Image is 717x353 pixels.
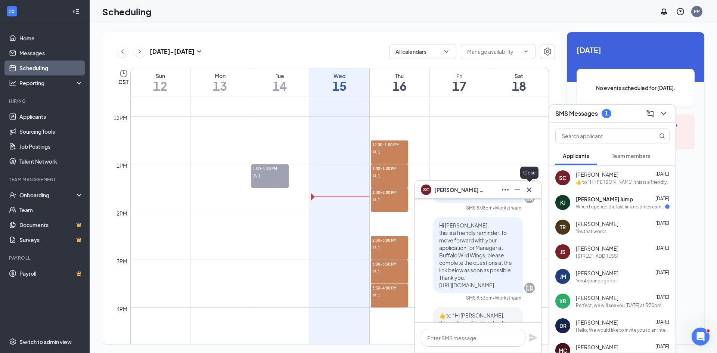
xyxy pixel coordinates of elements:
[563,152,589,159] span: Applicants
[655,294,669,300] span: [DATE]
[694,8,700,15] div: PP
[258,173,261,179] span: 1
[501,185,510,194] svg: Ellipses
[370,72,429,80] div: Thu
[443,48,450,55] svg: ChevronDown
[493,205,521,211] span: • Workstream
[19,217,83,232] a: DocumentsCrown
[576,179,670,185] div: ​👍​ to “ Hi [PERSON_NAME], this is a friendly reminder. To move forward with your application for...
[119,69,128,78] svg: Clock
[372,198,377,202] svg: User
[19,109,83,124] a: Applicants
[560,248,565,256] div: JS
[19,46,83,61] a: Messages
[371,164,408,172] span: 1:00-1:30 PM
[576,278,617,284] div: Yes 4 sounds good!
[371,260,408,267] span: 3:00-3:30 PM
[190,72,250,80] div: Mon
[576,343,618,351] span: [PERSON_NAME]
[676,7,685,16] svg: QuestionInfo
[370,68,429,96] a: October 16, 2025
[131,72,190,80] div: Sun
[372,245,377,250] svg: User
[466,205,493,211] div: SMS 8:08pm
[9,191,16,199] svg: UserCheck
[511,184,523,196] button: Minimize
[19,154,83,169] a: Talent Network
[118,78,128,86] span: CST
[370,80,429,92] h1: 16
[520,167,538,179] div: Close
[19,139,83,154] a: Job Postings
[195,47,204,56] svg: SmallChevronDown
[655,171,669,177] span: [DATE]
[560,273,566,280] div: JM
[119,47,126,56] svg: ChevronLeft
[576,220,618,227] span: [PERSON_NAME]
[371,188,408,196] span: 1:30-2:00 PM
[560,223,566,231] div: TR
[576,253,618,259] div: [STREET_ADDRESS]
[9,255,82,261] div: Payroll
[525,185,534,194] svg: Cross
[378,245,380,250] span: 1
[429,68,489,96] a: October 17, 2025
[493,295,521,301] span: • Workstream
[19,202,83,217] a: Team
[540,44,555,59] button: Settings
[655,319,669,325] span: [DATE]
[19,232,83,247] a: SurveysCrown
[646,109,655,118] svg: ComposeMessage
[371,236,408,244] span: 2:30-3:00 PM
[659,109,668,118] svg: ChevronDown
[466,295,493,301] div: SMS 8:53pm
[576,294,618,301] span: [PERSON_NAME]
[251,164,289,172] span: 1:00-1:30 PM
[489,72,549,80] div: Sat
[577,44,695,56] span: [DATE]
[19,61,83,75] a: Scheduling
[612,152,650,159] span: Team members
[102,5,152,18] h1: Scheduling
[528,333,537,342] svg: Plane
[115,161,129,170] div: 1pm
[655,220,669,226] span: [DATE]
[131,80,190,92] h1: 12
[378,173,380,179] span: 1
[115,209,129,217] div: 2pm
[136,47,143,56] svg: ChevronRight
[559,297,566,305] div: XR
[19,31,83,46] a: Home
[378,293,380,298] span: 1
[250,80,310,92] h1: 14
[372,293,377,298] svg: User
[429,72,489,80] div: Fri
[659,133,665,139] svg: MagnifyingGlass
[9,79,16,87] svg: Analysis
[439,222,512,288] span: Hi [PERSON_NAME], this is a friendly reminder. To move forward with your application for Manager ...
[19,266,83,281] a: PayrollCrown
[644,108,656,120] button: ComposeMessage
[190,68,250,96] a: October 13, 2025
[131,68,190,96] a: October 12, 2025
[523,49,529,55] svg: ChevronDown
[378,197,380,202] span: 1
[250,72,310,80] div: Tue
[190,80,250,92] h1: 13
[9,98,82,104] div: Hiring
[659,7,668,16] svg: Notifications
[19,124,83,139] a: Sourcing Tools
[134,46,145,57] button: ChevronRight
[559,174,567,182] div: SC
[499,184,511,196] button: Ellipses
[523,184,535,196] button: Cross
[378,149,380,155] span: 1
[489,68,549,96] a: October 18, 2025
[19,338,72,346] div: Switch to admin view
[8,7,16,15] svg: WorkstreamLogo
[576,269,618,277] span: [PERSON_NAME]
[371,284,408,291] span: 3:30-4:00 PM
[655,270,669,275] span: [DATE]
[560,199,565,206] div: KJ
[658,108,670,120] button: ChevronDown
